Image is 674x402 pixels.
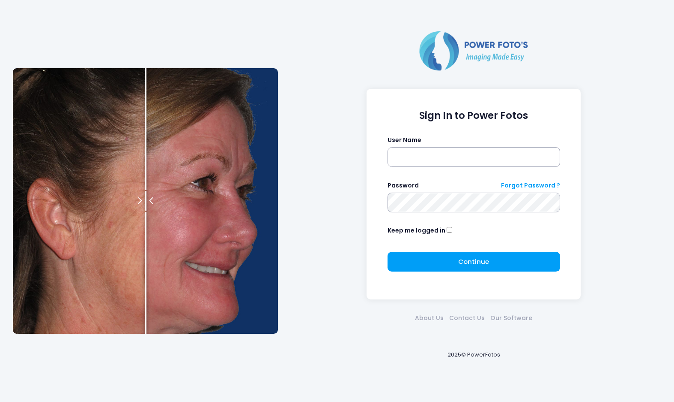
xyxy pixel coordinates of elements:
a: Our Software [488,314,535,323]
h1: Sign In to Power Fotos [388,110,560,121]
label: Keep me logged in [388,226,445,235]
img: Logo [416,29,531,72]
label: Password [388,181,419,190]
a: Forgot Password ? [501,181,560,190]
a: About Us [412,314,447,323]
div: 2025© PowerFotos [286,336,661,373]
a: Contact Us [447,314,488,323]
button: Continue [388,252,560,272]
label: User Name [388,136,421,145]
span: Continue [458,257,489,266]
